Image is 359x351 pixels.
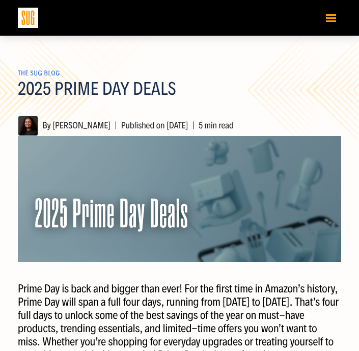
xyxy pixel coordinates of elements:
h1: 2025 Prime Day Deals [18,79,341,112]
button: Toggle navigation [321,9,341,26]
span: | [111,120,121,131]
img: Sug [18,8,38,28]
span: | [188,120,198,131]
a: The SUG Blog [18,69,60,77]
span: By [PERSON_NAME] Published on [DATE] 5 min read [18,120,234,131]
img: Adrianna Lugo [18,116,38,136]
